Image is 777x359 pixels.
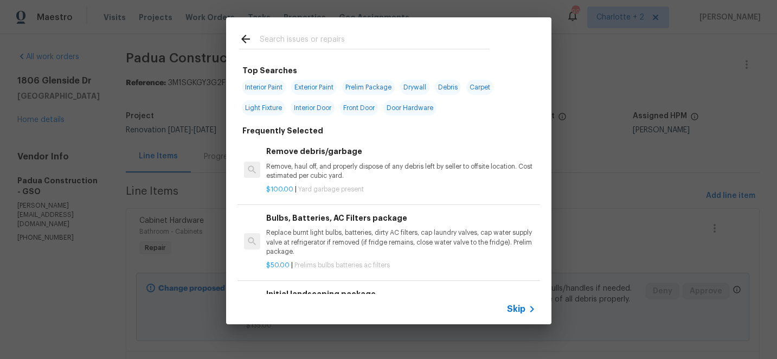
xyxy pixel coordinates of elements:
h6: Initial landscaping package [266,288,535,300]
p: Remove, haul off, and properly dispose of any debris left by seller to offsite location. Cost est... [266,162,535,181]
span: Front Door [340,100,378,116]
p: | [266,185,535,194]
p: Replace burnt light bulbs, batteries, dirty AC filters, cap laundry valves, cap water supply valv... [266,228,535,256]
span: Debris [435,80,461,95]
h6: Top Searches [242,65,297,76]
span: $100.00 [266,186,293,193]
span: Carpet [466,80,493,95]
span: Drywall [400,80,429,95]
span: Interior Door [291,100,335,116]
span: Skip [507,304,525,315]
span: $50.00 [266,262,290,268]
h6: Frequently Selected [242,125,323,137]
span: Light Fixture [242,100,285,116]
span: Yard garbage present [298,186,364,193]
input: Search issues or repairs [260,33,490,49]
span: Door Hardware [383,100,436,116]
span: Prelims bulbs batteries ac filters [294,262,390,268]
h6: Remove debris/garbage [266,145,535,157]
span: Interior Paint [242,80,286,95]
span: Exterior Paint [291,80,337,95]
h6: Bulbs, Batteries, AC Filters package [266,212,535,224]
span: Prelim Package [342,80,395,95]
p: | [266,261,535,270]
